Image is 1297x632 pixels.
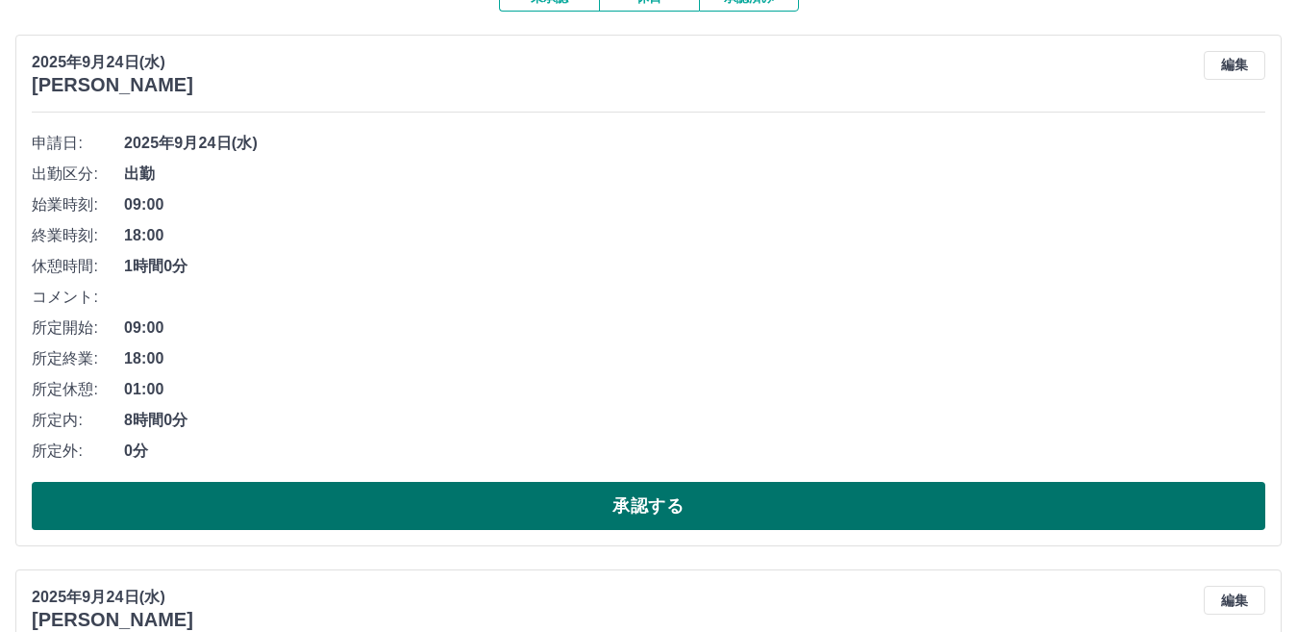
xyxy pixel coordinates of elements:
h3: [PERSON_NAME] [32,74,193,96]
span: 1時間0分 [124,255,1265,278]
span: 01:00 [124,378,1265,401]
span: 所定内: [32,409,124,432]
span: 0分 [124,440,1265,463]
span: 所定休憩: [32,378,124,401]
button: 編集 [1204,586,1265,615]
p: 2025年9月24日(水) [32,586,193,609]
span: 出勤 [124,163,1265,186]
span: 2025年9月24日(水) [124,132,1265,155]
p: 2025年9月24日(水) [32,51,193,74]
span: 申請日: [32,132,124,155]
span: 8時間0分 [124,409,1265,432]
span: 所定開始: [32,316,124,340]
span: 出勤区分: [32,163,124,186]
span: 休憩時間: [32,255,124,278]
span: 終業時刻: [32,224,124,247]
span: 始業時刻: [32,193,124,216]
span: 所定終業: [32,347,124,370]
span: 18:00 [124,224,1265,247]
span: 09:00 [124,193,1265,216]
span: 所定外: [32,440,124,463]
button: 承認する [32,482,1265,530]
span: コメント: [32,286,124,309]
h3: [PERSON_NAME] [32,609,193,631]
span: 09:00 [124,316,1265,340]
button: 編集 [1204,51,1265,80]
span: 18:00 [124,347,1265,370]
